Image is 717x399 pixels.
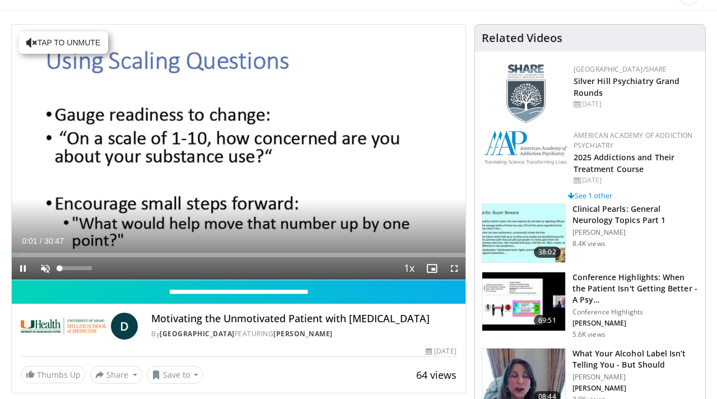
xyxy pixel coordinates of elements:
img: f8aaeb6d-318f-4fcf-bd1d-54ce21f29e87.png.150x105_q85_autocrop_double_scale_upscale_version-0.2.png [506,64,546,123]
button: Save to [147,366,204,384]
button: Pause [12,257,34,280]
video-js: Video Player [12,25,465,280]
button: Tap to unmute [18,31,108,54]
a: 69:51 Conference Highlights: When the Patient Isn't Getting Better - A Psy… Conference Highlights... [482,272,699,339]
a: [GEOGRAPHIC_DATA] [160,329,235,338]
div: By FEATURING [151,329,456,339]
div: [DATE] [426,346,456,356]
div: [DATE] [574,175,696,185]
p: Conference Highlights [572,308,699,317]
a: D [111,313,138,340]
p: [PERSON_NAME] [572,228,699,237]
span: 0:01 [22,236,37,245]
p: [PERSON_NAME] [572,373,699,382]
div: [DATE] [574,99,696,109]
div: Volume Level [59,266,91,270]
h3: Conference Highlights: When the Patient Isn't Getting Better - A Psy… [572,272,699,305]
span: 69:51 [534,315,561,326]
h4: Motivating the Unmotivated Patient with [MEDICAL_DATA] [151,313,456,325]
p: [PERSON_NAME] [572,384,699,393]
img: University of Miami [21,313,106,340]
div: Progress Bar [12,253,465,257]
button: Share [90,366,142,384]
button: Fullscreen [443,257,465,280]
a: American Academy of Addiction Psychiatry [574,131,693,150]
span: 30:47 [44,236,64,245]
span: / [40,236,42,245]
p: 8.4K views [572,239,606,248]
a: [GEOGRAPHIC_DATA]/SHARE [574,64,667,74]
span: 38:02 [534,247,561,258]
button: Enable picture-in-picture mode [421,257,443,280]
a: See 1 other [568,191,612,201]
button: Unmute [34,257,57,280]
a: [PERSON_NAME] [273,329,333,338]
a: 38:02 Clinical Pearls: General Neurology Topics Part 1 [PERSON_NAME] 8.4K views [482,203,699,263]
h3: Clinical Pearls: General Neurology Topics Part 1 [572,203,699,226]
img: f7c290de-70ae-47e0-9ae1-04035161c232.png.150x105_q85_autocrop_double_scale_upscale_version-0.2.png [484,131,568,165]
p: 5.6K views [572,330,606,339]
button: Playback Rate [398,257,421,280]
img: 91ec4e47-6cc3-4d45-a77d-be3eb23d61cb.150x105_q85_crop-smart_upscale.jpg [482,204,565,262]
span: 64 views [416,368,457,382]
a: Silver Hill Psychiatry Grand Rounds [574,76,680,98]
h3: What Your Alcohol Label Isn’t Telling You - But Should [572,348,699,370]
p: [PERSON_NAME] [572,319,699,328]
a: 2025 Addictions and Their Treatment Course [574,152,675,174]
img: 4362ec9e-0993-4580-bfd4-8e18d57e1d49.150x105_q85_crop-smart_upscale.jpg [482,272,565,331]
h4: Related Videos [482,31,562,45]
a: Thumbs Up [21,366,86,383]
